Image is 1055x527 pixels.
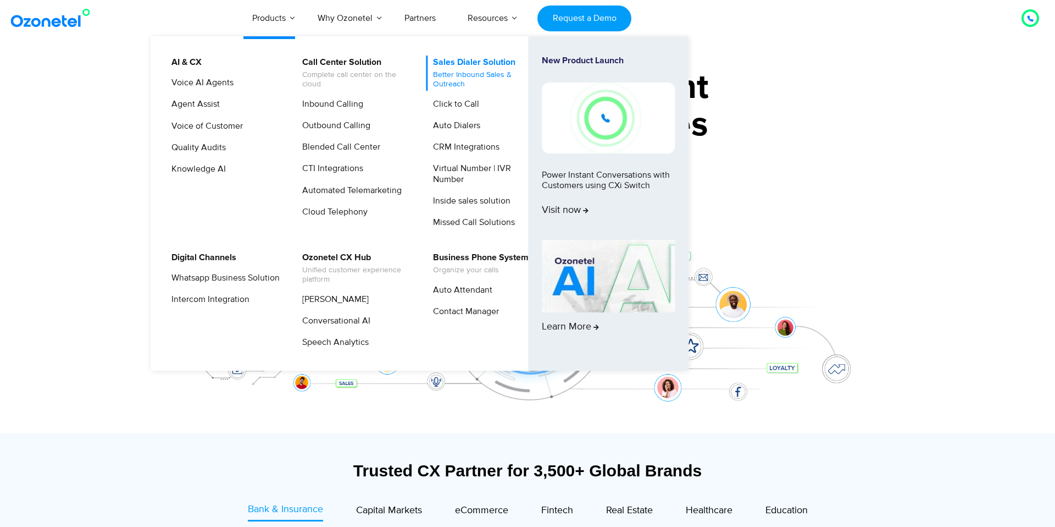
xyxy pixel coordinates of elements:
a: Business Phone SystemOrganize your calls [426,251,530,277]
span: Healthcare [686,504,732,517]
a: Blended Call Center [295,140,382,154]
a: Intercom Integration [164,293,251,306]
span: Visit now [542,205,588,217]
a: Fintech [541,502,573,521]
div: Trusted CX Partner for 3,500+ Global Brands [190,461,865,480]
a: Capital Markets [356,502,422,521]
a: Inside sales solution [426,194,512,208]
a: Request a Demo [537,6,631,31]
a: Learn More [542,240,675,352]
span: Capital Markets [356,504,422,517]
a: Ozonetel CX HubUnified customer experience platform [295,251,412,286]
a: Missed Call Solutions [426,216,517,229]
img: New-Project-17.png [542,83,675,153]
a: Knowledge AI [164,162,227,176]
a: Auto Attendant [426,283,494,297]
a: Auto Dialers [426,119,482,133]
a: Healthcare [686,502,732,521]
a: Virtual Number | IVR Number [426,162,543,186]
img: AI [542,240,675,312]
a: Voice AI Agents [164,76,235,90]
a: Speech Analytics [295,336,370,349]
a: Automated Telemarketing [295,184,403,197]
a: Education [765,502,808,521]
a: Call Center SolutionComplete call center on the cloud [295,56,412,91]
span: Bank & Insurance [248,503,323,515]
a: Digital Channels [164,251,238,265]
a: Click to Call [426,97,481,111]
a: eCommerce [455,502,508,521]
a: Quality Audits [164,141,227,155]
a: Whatsapp Business Solution [164,271,281,285]
a: Real Estate [606,502,653,521]
a: CTI Integrations [295,162,365,175]
span: Better Inbound Sales & Outreach [433,70,541,89]
a: CRM Integrations [426,140,501,154]
a: New Product LaunchPower Instant Conversations with Customers using CXi SwitchVisit now [542,56,675,235]
a: AI & CX [164,56,203,69]
a: Contact Manager [426,305,501,319]
span: eCommerce [455,504,508,517]
a: Sales Dialer SolutionBetter Inbound Sales & Outreach [426,56,543,91]
span: Learn More [542,321,599,333]
a: Voice of Customer [164,119,245,133]
span: Complete call center on the cloud [302,70,410,89]
a: Bank & Insurance [248,502,323,521]
span: Real Estate [606,504,653,517]
span: Unified customer experience platform [302,266,410,284]
a: Inbound Calling [295,97,365,111]
span: Organize your calls [433,266,529,275]
a: Cloud Telephony [295,205,369,219]
a: [PERSON_NAME] [295,293,370,306]
a: Outbound Calling [295,119,372,133]
span: Fintech [541,504,573,517]
a: Agent Assist [164,97,221,111]
span: Education [765,504,808,517]
a: Conversational AI [295,314,372,328]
